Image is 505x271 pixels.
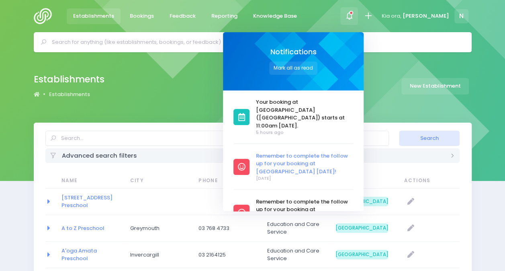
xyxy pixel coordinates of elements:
span: Actions [404,177,454,185]
span: Bookings [130,12,154,20]
span: N [454,9,468,23]
a: A to Z Preschool [61,224,104,232]
td: null [399,242,460,268]
td: 03 768 4733 [193,215,262,242]
a: Your booking at [GEOGRAPHIC_DATA] ([GEOGRAPHIC_DATA]) starts at 11:00am [DATE]. 5 hours ago [233,98,353,136]
td: Education and Care Service [262,215,331,242]
span: [GEOGRAPHIC_DATA] [336,223,388,233]
div: Advanced search filters [45,148,460,162]
span: Reporting [211,12,237,20]
span: Notifications [270,48,316,56]
span: Remember to complete the follow up for your booking at [GEOGRAPHIC_DATA] [DATE]! [256,152,353,176]
a: Edit [404,248,417,261]
a: Knowledge Base [247,8,304,24]
span: Education and Care Service [267,247,319,263]
span: Invercargill [130,251,182,259]
td: A to Z Preschool [56,215,125,242]
a: Remember to complete the follow up for your booking at [GEOGRAPHIC_DATA] [DATE]! [DATE] [233,152,353,182]
input: Search for anything (like establishments, bookings, or feedback) [52,36,460,48]
td: South Island [331,242,399,268]
span: Greymouth [130,224,182,232]
a: Establishments [67,8,121,24]
button: Mark all as read [269,62,317,75]
img: Logo [34,8,57,24]
a: Feedback [163,8,202,24]
td: Invercargill [125,242,194,268]
span: Establishments [73,12,114,20]
td: A'oga Amata Preschool [56,242,125,268]
a: A'oga Amata Preschool [61,247,97,263]
td: Education and Care Service [262,242,331,268]
a: Edit [404,195,417,208]
h2: Establishments [34,74,104,85]
td: 03 2164125 [193,242,262,268]
span: 5 hours ago [256,129,353,136]
a: Edit [404,222,417,235]
span: Phone [198,177,251,185]
span: Kia ora, [382,12,401,20]
span: Knowledge Base [253,12,297,20]
span: Remember to complete the follow up for your booking at [GEOGRAPHIC_DATA] [DATE]! [256,198,353,222]
button: Search [399,131,460,146]
span: Education and Care Service [267,220,319,236]
td: null [399,189,460,215]
span: Feedback [170,12,196,20]
span: [GEOGRAPHIC_DATA] [336,250,388,259]
span: [PERSON_NAME] [403,12,449,20]
td: null [399,215,460,242]
a: New Establishment [401,78,469,94]
span: City [130,177,182,185]
span: Your booking at [GEOGRAPHIC_DATA] ([GEOGRAPHIC_DATA]) starts at 11:00am [DATE]. [256,98,353,129]
span: 03 768 4733 [198,224,251,232]
a: Establishments [49,90,90,99]
td: South Island [331,215,399,242]
span: 03 2164125 [198,251,251,259]
a: Reporting [205,8,244,24]
a: Remember to complete the follow up for your booking at [GEOGRAPHIC_DATA] [DATE]! [233,198,353,228]
span: Name [61,177,114,185]
a: [STREET_ADDRESS] Preschool [61,194,112,209]
a: Bookings [123,8,161,24]
td: South Island [331,189,399,215]
td: Greymouth [125,215,194,242]
span: [DATE] [256,175,353,182]
input: Search... [45,131,389,146]
td: 120 Aerodrome Rd Preschool [56,189,125,215]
